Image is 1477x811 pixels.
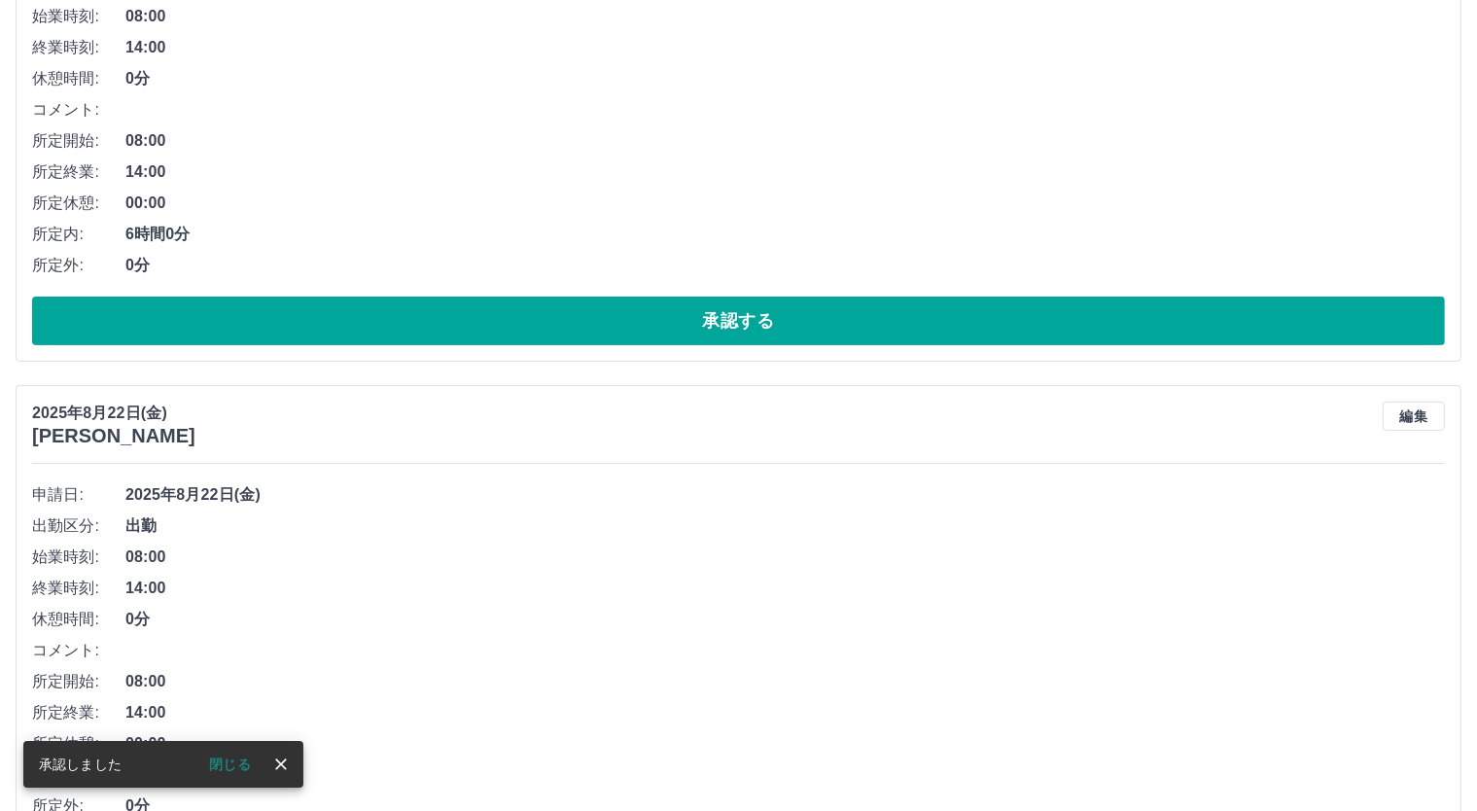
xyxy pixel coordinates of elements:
span: 14:00 [125,577,1445,600]
span: 0分 [125,254,1445,277]
div: 承認しました [39,747,122,782]
h3: [PERSON_NAME] [32,425,195,447]
span: 08:00 [125,670,1445,693]
span: 0分 [125,608,1445,631]
span: 始業時刻: [32,5,125,28]
span: 終業時刻: [32,577,125,600]
span: コメント: [32,639,125,662]
span: 08:00 [125,546,1445,569]
span: 休憩時間: [32,67,125,90]
span: 14:00 [125,701,1445,724]
span: 所定終業: [32,701,125,724]
span: 出勤区分: [32,514,125,538]
span: 14:00 [125,160,1445,184]
span: 申請日: [32,483,125,507]
span: 6時間0分 [125,223,1445,246]
span: 所定開始: [32,670,125,693]
button: 閉じる [193,750,266,779]
span: コメント: [32,98,125,122]
button: close [266,750,296,779]
span: 08:00 [125,129,1445,153]
span: 終業時刻: [32,36,125,59]
span: 休憩時間: [32,608,125,631]
span: 14:00 [125,36,1445,59]
span: 所定休憩: [32,192,125,215]
span: 所定休憩: [32,732,125,756]
span: 6時間0分 [125,763,1445,787]
span: 00:00 [125,732,1445,756]
span: 08:00 [125,5,1445,28]
span: 2025年8月22日(金) [125,483,1445,507]
span: 始業時刻: [32,546,125,569]
span: 所定外: [32,254,125,277]
span: 所定内: [32,223,125,246]
button: 編集 [1383,402,1445,431]
span: 00:00 [125,192,1445,215]
button: 承認する [32,297,1445,345]
span: 0分 [125,67,1445,90]
p: 2025年8月22日(金) [32,402,195,425]
span: 所定開始: [32,129,125,153]
span: 所定終業: [32,160,125,184]
span: 出勤 [125,514,1445,538]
